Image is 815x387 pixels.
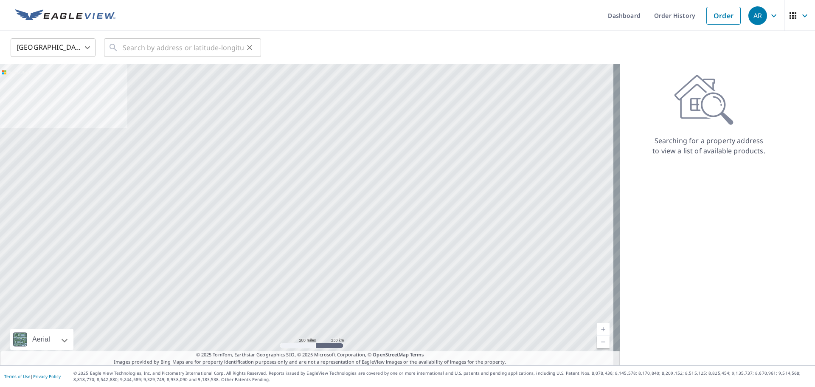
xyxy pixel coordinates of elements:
span: © 2025 TomTom, Earthstar Geographics SIO, © 2025 Microsoft Corporation, © [196,351,424,359]
a: OpenStreetMap [373,351,408,358]
p: © 2025 Eagle View Technologies, Inc. and Pictometry International Corp. All Rights Reserved. Repo... [73,370,811,383]
p: Searching for a property address to view a list of available products. [652,136,766,156]
div: [GEOGRAPHIC_DATA] [11,36,96,59]
input: Search by address or latitude-longitude [123,36,244,59]
img: EV Logo [15,9,115,22]
a: Terms of Use [4,373,31,379]
div: AR [748,6,767,25]
button: Clear [244,42,256,54]
a: Current Level 5, Zoom In [597,323,610,336]
div: Aerial [10,329,73,350]
div: Aerial [30,329,53,350]
a: Current Level 5, Zoom Out [597,336,610,348]
a: Privacy Policy [33,373,61,379]
a: Terms [410,351,424,358]
a: Order [706,7,741,25]
p: | [4,374,61,379]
